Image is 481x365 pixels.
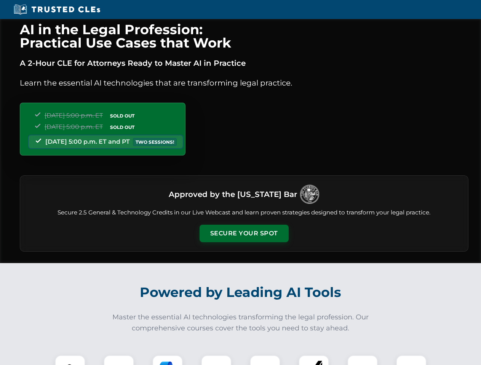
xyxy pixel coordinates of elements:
span: [DATE] 5:00 p.m. ET [45,112,103,119]
button: Secure Your Spot [200,225,289,242]
span: SOLD OUT [107,112,137,120]
img: Trusted CLEs [11,4,102,15]
span: SOLD OUT [107,123,137,131]
p: Master the essential AI technologies transforming the legal profession. Our comprehensive courses... [107,312,374,334]
img: Logo [300,185,319,204]
p: Secure 2.5 General & Technology Credits in our Live Webcast and learn proven strategies designed ... [29,208,459,217]
p: A 2-Hour CLE for Attorneys Ready to Master AI in Practice [20,57,468,69]
span: [DATE] 5:00 p.m. ET [45,123,103,130]
h3: Approved by the [US_STATE] Bar [169,187,297,201]
p: Learn the essential AI technologies that are transforming legal practice. [20,77,468,89]
h2: Powered by Leading AI Tools [30,279,452,306]
h1: AI in the Legal Profession: Practical Use Cases that Work [20,23,468,49]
